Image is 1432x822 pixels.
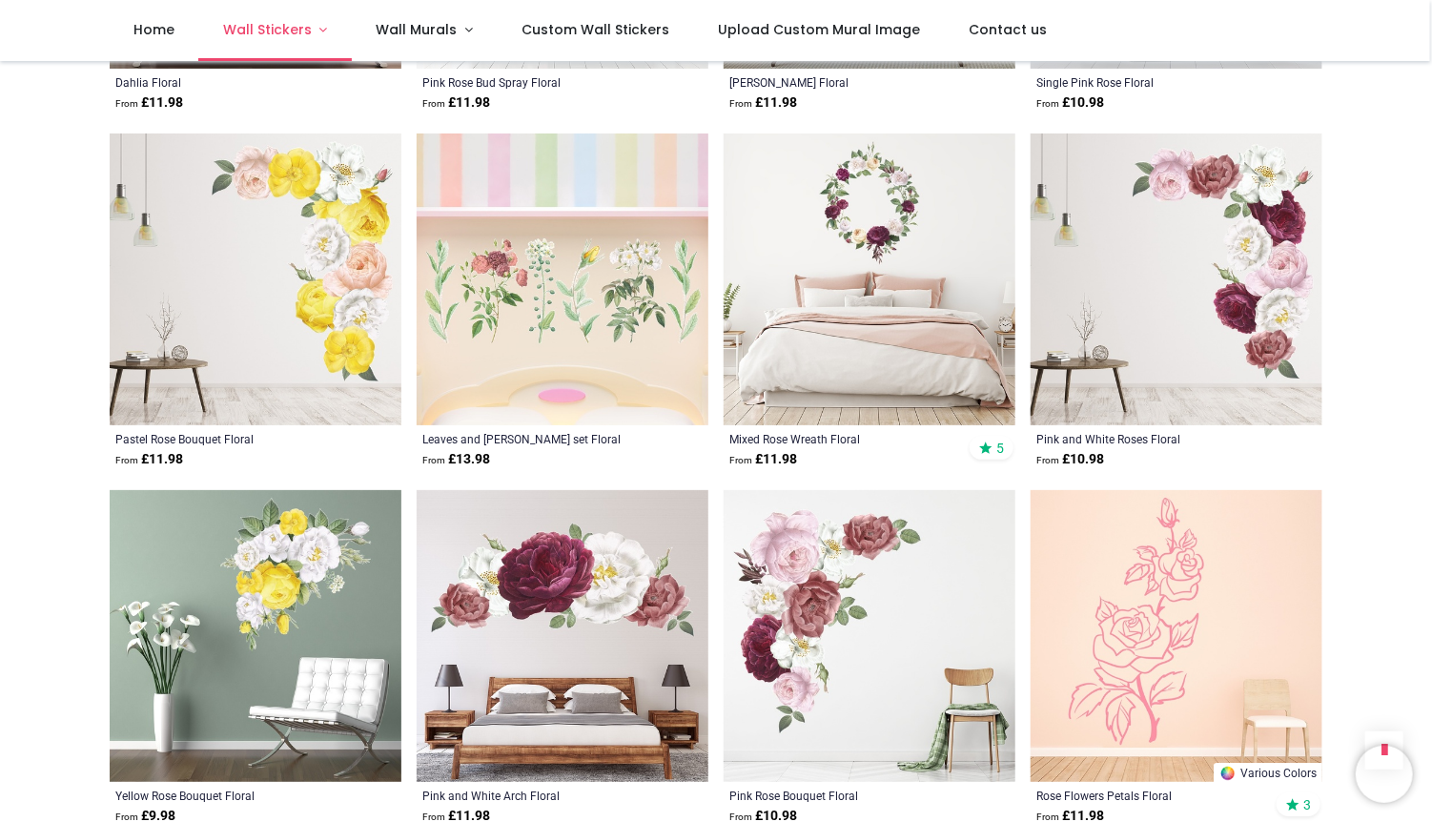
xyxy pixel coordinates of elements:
img: Yellow Rose Bouquet Floral Wall Sticker [110,490,401,782]
span: From [729,98,752,109]
a: Pink and White Roses Floral [1036,431,1260,446]
span: From [1036,812,1059,822]
span: From [115,812,138,822]
strong: £ 10.98 [1036,450,1104,469]
a: [PERSON_NAME] Floral [729,74,953,90]
span: Upload Custom Mural Image [718,20,920,39]
img: Mixed Rose Wreath Floral Wall Sticker [724,134,1015,425]
a: Mixed Rose Wreath Floral [729,431,953,446]
span: Wall Stickers [223,20,312,39]
span: From [1036,455,1059,465]
img: Pink and White Roses Floral Wall Sticker [1031,134,1322,425]
strong: £ 11.98 [422,93,490,113]
strong: £ 10.98 [1036,93,1104,113]
strong: £ 11.98 [729,93,797,113]
span: From [422,98,445,109]
a: Pink Rose Bud Spray Floral [422,74,646,90]
img: Leaves and posey set Floral Wall Sticker [417,134,708,425]
span: From [1036,98,1059,109]
span: From [115,98,138,109]
img: Pastel Rose Bouquet Floral Wall Sticker [110,134,401,425]
span: Home [133,20,174,39]
img: Pink and White Arch Floral Wall Sticker [417,490,708,782]
strong: £ 11.98 [115,450,183,469]
a: Leaves and [PERSON_NAME] set Floral [422,431,646,446]
span: 3 [1303,796,1311,813]
span: 5 [996,440,1004,457]
img: Color Wheel [1219,765,1237,782]
img: Rose Flowers Petals Floral Wall Sticker [1031,490,1322,782]
span: From [422,455,445,465]
strong: £ 13.98 [422,450,490,469]
a: Pink and White Arch Floral [422,788,646,803]
a: Yellow Rose Bouquet Floral [115,788,339,803]
a: Pink Rose Bouquet Floral [729,788,953,803]
a: Various Colors [1214,763,1322,782]
span: Custom Wall Stickers [522,20,669,39]
span: From [729,455,752,465]
span: From [115,455,138,465]
strong: £ 11.98 [729,450,797,469]
strong: £ 11.98 [115,93,183,113]
a: Pastel Rose Bouquet Floral [115,431,339,446]
span: From [729,812,752,822]
iframe: Brevo live chat [1356,746,1413,803]
a: Single Pink Rose Floral [1036,74,1260,90]
img: Pink Rose Bouquet Floral Wall Sticker [724,490,1015,782]
span: Contact us [970,20,1048,39]
span: Wall Murals [377,20,458,39]
a: Rose Flowers Petals Floral [1036,788,1260,803]
a: Dahlia Floral [115,74,339,90]
span: From [422,812,445,822]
